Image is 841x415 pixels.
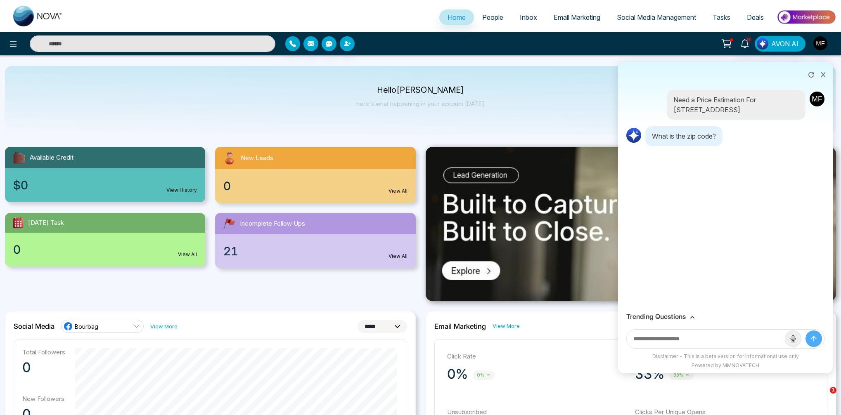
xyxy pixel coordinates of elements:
a: Tasks [704,9,739,25]
img: followUps.svg [222,216,237,231]
p: New Followers [22,395,65,403]
img: Lead Flow [757,38,768,50]
span: Deals [747,13,764,21]
p: 0% [447,366,468,382]
button: AVON AI [755,36,805,52]
span: Bourbag [75,323,98,330]
p: 33% [635,366,664,382]
span: 9 [745,36,752,43]
a: View History [166,186,197,194]
img: . [426,147,836,301]
span: 0% [473,370,495,380]
img: Nova CRM Logo [13,6,63,26]
span: New Leads [241,153,273,163]
span: 0 [223,177,231,195]
span: 33% [669,370,694,380]
a: 9 [735,36,755,50]
a: View More [150,323,178,330]
a: View More [493,322,520,330]
div: Powered by MMNOVATECH [622,362,829,369]
span: Available Credit [30,153,73,163]
span: 0 [13,241,21,258]
span: Home [448,13,466,21]
h3: Trending Questions [626,313,686,321]
a: Email Marketing [545,9,609,25]
span: People [482,13,503,21]
a: Inbox [512,9,545,25]
p: Hello [PERSON_NAME] [355,87,486,94]
div: Disclaimer - This is a beta version for informational use only [622,353,829,360]
p: Click Rate [447,352,627,361]
span: AVON AI [771,39,798,49]
h2: Social Media [14,322,54,330]
p: Need a Price Estimation For [STREET_ADDRESS] [673,95,799,115]
span: $0 [13,177,28,194]
p: Here's what happening in your account [DATE]. [355,100,486,107]
span: Incomplete Follow Ups [240,219,305,229]
iframe: Intercom live chat [813,387,833,407]
a: New Leads0View All [210,147,420,203]
p: 0 [22,359,65,376]
span: Social Media Management [617,13,696,21]
img: todayTask.svg [12,216,25,229]
img: Market-place.gif [776,8,836,26]
p: Total Followers [22,348,65,356]
a: Incomplete Follow Ups21View All [210,213,420,268]
a: Deals [739,9,772,25]
a: View All [178,251,197,258]
a: View All [389,187,407,195]
span: 1 [830,387,836,394]
a: View All [389,252,407,260]
img: availableCredit.svg [12,150,26,165]
h2: Email Marketing [434,322,486,330]
img: User Avatar [813,36,827,50]
a: Social Media Management [609,9,704,25]
span: Inbox [520,13,537,21]
a: Home [439,9,474,25]
img: User Avatar [809,91,825,107]
span: Tasks [713,13,730,21]
img: AI Logo [625,127,642,144]
a: People [474,9,512,25]
p: What is the zip code? [645,126,723,146]
span: Email Marketing [554,13,600,21]
img: newLeads.svg [222,150,237,166]
span: 21 [223,243,238,260]
span: [DATE] Task [28,218,64,228]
